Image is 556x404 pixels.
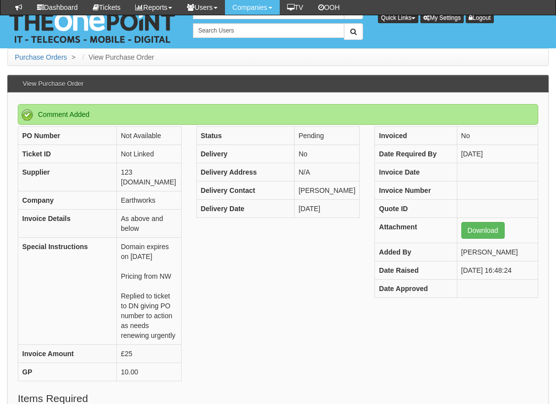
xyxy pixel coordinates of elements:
[18,210,117,238] th: Invoice Details
[375,243,457,261] th: Added By
[18,163,117,191] th: Supplier
[18,75,88,92] h3: View Purchase Order
[457,243,538,261] td: [PERSON_NAME]
[18,345,117,363] th: Invoice Amount
[15,53,67,61] a: Purchase Orders
[117,127,182,145] td: Not Available
[375,127,457,145] th: Invoiced
[80,52,154,62] li: View Purchase Order
[18,104,538,125] div: Comment Added
[18,145,117,163] th: Ticket ID
[375,145,457,163] th: Date Required By
[18,363,117,381] th: GP
[196,127,295,145] th: Status
[375,261,457,280] th: Date Raised
[420,12,464,23] a: My Settings
[295,127,360,145] td: Pending
[196,145,295,163] th: Delivery
[375,218,457,243] th: Attachment
[457,145,538,163] td: [DATE]
[466,12,494,23] a: Logout
[18,191,117,210] th: Company
[117,238,182,345] td: Domain expires on [DATE] Pricing from NW Replied to ticket to DN giving PO number to action as ne...
[295,200,360,218] td: [DATE]
[461,222,505,239] a: Download
[457,127,538,145] td: No
[457,261,538,280] td: [DATE] 16:48:24
[196,163,295,182] th: Delivery Address
[193,23,345,38] input: Search Users
[117,145,182,163] td: Not Linked
[375,163,457,182] th: Invoice Date
[196,182,295,200] th: Delivery Contact
[375,200,457,218] th: Quote ID
[117,210,182,238] td: As above and below
[295,145,360,163] td: No
[18,127,117,145] th: PO Number
[69,53,78,61] span: >
[117,163,182,191] td: 123 [DOMAIN_NAME]
[295,182,360,200] td: [PERSON_NAME]
[18,238,117,345] th: Special Instructions
[375,280,457,298] th: Date Approved
[117,363,182,381] td: 10.00
[117,191,182,210] td: Earthworks
[295,163,360,182] td: N/A
[196,200,295,218] th: Delivery Date
[378,12,418,23] button: Quick Links
[117,345,182,363] td: £25
[375,182,457,200] th: Invoice Number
